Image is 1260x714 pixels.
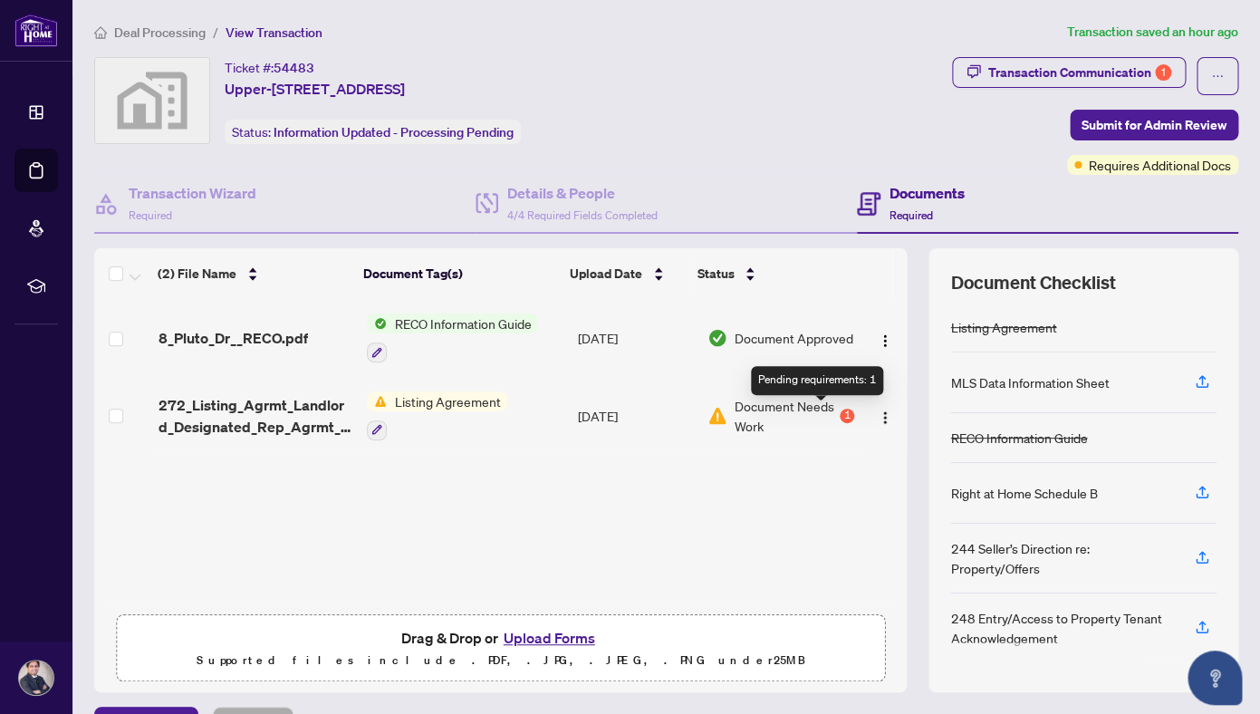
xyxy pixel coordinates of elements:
[158,264,236,284] span: (2) File Name
[114,24,206,41] span: Deal Processing
[498,626,601,650] button: Upload Forms
[159,394,353,438] span: 272_Listing_Agrmt_Landlord_Designated_Rep_Agrmt_Auth_to_Offer_for_Lease_-_PropTx-[PERSON_NAME].pdf
[1089,155,1231,175] span: Requires Additional Docs
[387,391,507,411] span: Listing Agreement
[1070,110,1238,140] button: Submit for Admin Review
[735,328,853,348] span: Document Approved
[367,314,538,362] button: Status IconRECO Information Guide
[274,60,314,76] span: 54483
[570,264,642,284] span: Upload Date
[95,58,209,143] img: svg%3e
[129,208,172,222] span: Required
[878,333,892,348] img: Logo
[94,26,107,39] span: home
[950,317,1056,337] div: Listing Agreement
[878,410,892,425] img: Logo
[988,58,1171,87] div: Transaction Communication
[1082,111,1226,140] span: Submit for Admin Review
[225,78,405,100] span: Upper-[STREET_ADDRESS]
[563,248,689,299] th: Upload Date
[840,409,854,423] div: 1
[950,372,1109,392] div: MLS Data Information Sheet
[1188,651,1242,705] button: Open asap
[129,182,256,204] h4: Transaction Wizard
[890,208,933,222] span: Required
[225,120,521,144] div: Status:
[159,327,308,349] span: 8_Pluto_Dr__RECO.pdf
[735,396,836,436] span: Document Needs Work
[707,328,727,348] img: Document Status
[870,323,899,352] button: Logo
[697,264,734,284] span: Status
[507,182,658,204] h4: Details & People
[507,208,658,222] span: 4/4 Required Fields Completed
[367,391,387,411] img: Status Icon
[387,314,538,333] span: RECO Information Guide
[950,270,1115,295] span: Document Checklist
[225,57,314,78] div: Ticket #:
[571,377,700,455] td: [DATE]
[870,401,899,430] button: Logo
[128,650,873,671] p: Supported files include .PDF, .JPG, .JPEG, .PNG under 25 MB
[950,538,1173,578] div: 244 Seller’s Direction re: Property/Offers
[367,314,387,333] img: Status Icon
[950,428,1087,448] div: RECO Information Guide
[14,14,58,47] img: logo
[213,22,218,43] li: /
[890,182,965,204] h4: Documents
[1067,22,1238,43] article: Transaction saved an hour ago
[355,248,563,299] th: Document Tag(s)
[571,299,700,377] td: [DATE]
[1211,70,1224,82] span: ellipsis
[950,483,1097,503] div: Right at Home Schedule B
[751,366,883,395] div: Pending requirements: 1
[274,124,514,140] span: Information Updated - Processing Pending
[1155,64,1171,81] div: 1
[401,626,601,650] span: Drag & Drop or
[689,248,848,299] th: Status
[707,406,727,426] img: Document Status
[226,24,322,41] span: View Transaction
[117,615,884,682] span: Drag & Drop orUpload FormsSupported files include .PDF, .JPG, .JPEG, .PNG under25MB
[19,661,53,695] img: Profile Icon
[367,391,507,440] button: Status IconListing Agreement
[150,248,356,299] th: (2) File Name
[952,57,1186,88] button: Transaction Communication1
[950,608,1173,648] div: 248 Entry/Access to Property Tenant Acknowledgement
